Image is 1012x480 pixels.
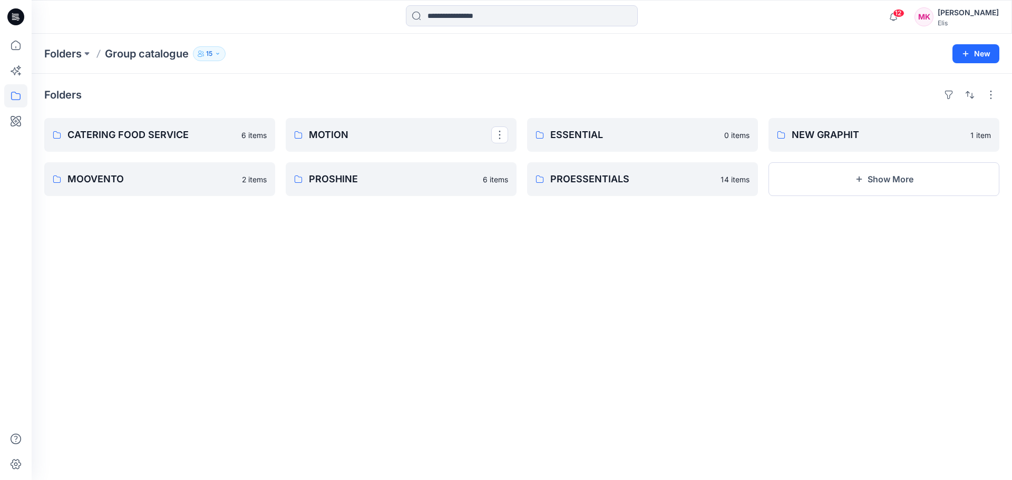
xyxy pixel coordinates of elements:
[242,174,267,185] p: 2 items
[527,162,758,196] a: PROESSENTIALS14 items
[938,6,999,19] div: [PERSON_NAME]
[44,118,275,152] a: CATERING FOOD SERVICE6 items
[286,118,517,152] a: MOTION
[44,162,275,196] a: MOOVENTO2 items
[309,172,476,187] p: PROSHINE
[67,128,235,142] p: CATERING FOOD SERVICE
[483,174,508,185] p: 6 items
[952,44,999,63] button: New
[206,48,212,60] p: 15
[44,89,82,101] h4: Folders
[792,128,964,142] p: NEW GRAPHIT
[724,130,750,141] p: 0 items
[768,162,999,196] button: Show More
[893,9,904,17] span: 12
[970,130,991,141] p: 1 item
[241,130,267,141] p: 6 items
[309,128,491,142] p: MOTION
[550,128,718,142] p: ESSENTIAL
[550,172,714,187] p: PROESSENTIALS
[768,118,999,152] a: NEW GRAPHIT1 item
[67,172,236,187] p: MOOVENTO
[938,19,999,27] div: Elis
[193,46,226,61] button: 15
[286,162,517,196] a: PROSHINE6 items
[527,118,758,152] a: ESSENTIAL0 items
[721,174,750,185] p: 14 items
[105,46,189,61] p: Group catalogue
[44,46,82,61] a: Folders
[914,7,933,26] div: MK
